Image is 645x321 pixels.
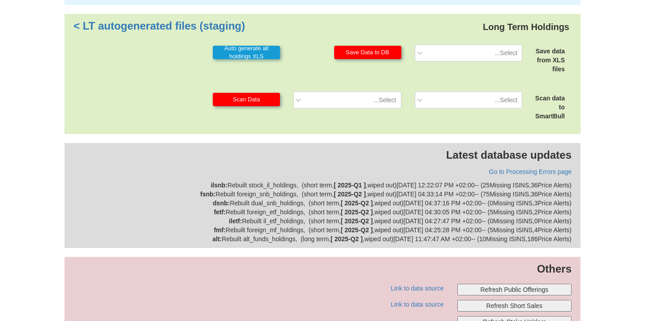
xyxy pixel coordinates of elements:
button: Refresh Public Offerings [457,284,572,295]
button: Refresh Short Sales [457,300,572,312]
strong: alt : [212,235,222,243]
div: Rebuilt foreign_mf_holdings , ( short term , , wiped out ) [DATE] 04:25:28 PM +02:00 -- ( 5 Missi... [73,226,572,234]
p: Others [73,261,572,277]
b: [ 2025-Q2 ] [331,235,363,243]
p: Latest database updates [73,147,572,163]
div: Rebuilt dual_snb_holdings , ( short term , , wiped out ) [DATE] 04:37:16 PM +02:00 -- ( 0 Missing... [73,199,572,208]
strong: fetf : [214,208,225,216]
div: Select... [374,95,396,104]
div: Scan data to SmartBull [529,94,565,121]
a: LT autogenerated files (staging) > [73,20,245,32]
a: Link to data source [391,301,443,308]
button: Scan Data [213,93,280,106]
div: Rebuilt foreign_snb_holdings , ( short term , , wiped out ) [DATE] 04:33:14 PM +02:00 -- ( 75 Mis... [73,190,572,199]
b: [ 2025-Q2 ] [341,226,373,234]
div: Rebuilt foreign_etf_holdings , ( short term , , wiped out ) [DATE] 04:30:05 PM +02:00 -- ( 5 Miss... [73,208,572,217]
div: Long Term Holdings [481,18,572,36]
strong: dsnb : [213,200,230,207]
strong: fmf : [214,226,225,234]
b: [ 2025-Q2 ] [334,191,366,198]
strong: iletf : [229,217,242,225]
b: [ 2025-Q2 ] [341,217,373,225]
div: Rebuilt il_etf_holdings , ( short term , , wiped out ) [DATE] 04:27:47 PM +02:00 -- ( 0 Missing I... [73,217,572,226]
div: Select... [494,48,517,57]
strong: fsnb : [200,191,215,198]
div: Save data from XLS files [529,47,565,74]
a: Go to Processing Errors page [489,168,572,175]
div: Rebuilt stock_il_holdings , ( short term , , wiped out ) [DATE] 12:22:07 PM +02:00 -- ( 25 Missin... [73,181,572,190]
a: Link to data source [391,285,443,292]
button: Auto generate all holdings XLS [213,46,280,59]
div: Rebuilt alt_funds_holdings , ( long term , , wiped out ) [DATE] 11:47:47 AM +02:00 -- ( 10 Missin... [73,234,572,243]
div: Select... [494,95,517,104]
b: [ 2025-Q2 ] [341,200,373,207]
b: [ 2025-Q2 ] [341,208,373,216]
strong: ilsnb : [211,182,227,189]
b: [ 2025-Q1 ] [334,182,366,189]
button: Save Data to DB [334,46,401,59]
